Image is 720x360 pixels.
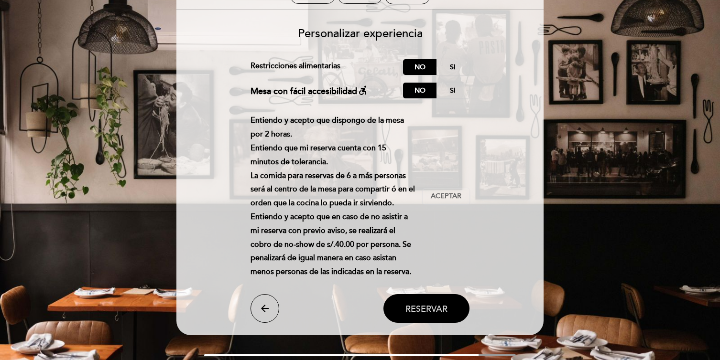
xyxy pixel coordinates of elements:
[298,27,423,41] span: Personalizar experiencia
[357,85,369,96] i: accessible_forward
[403,59,436,75] label: No
[251,83,369,98] div: Mesa con fácil accesibilidad
[251,59,404,75] div: Restricciones alimentarias
[259,303,271,314] i: arrow_back
[251,114,423,279] div: Entiendo y acepto que dispongo de la mesa por 2 horas. Entiendo que mi reserva cuenta con 15 minu...
[423,188,469,204] button: Aceptar
[436,83,469,98] label: Si
[383,294,469,323] button: Reservar
[251,294,279,323] button: arrow_back
[405,303,447,314] span: Reservar
[436,59,469,75] label: Si
[431,191,461,201] span: Aceptar
[403,83,436,98] label: No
